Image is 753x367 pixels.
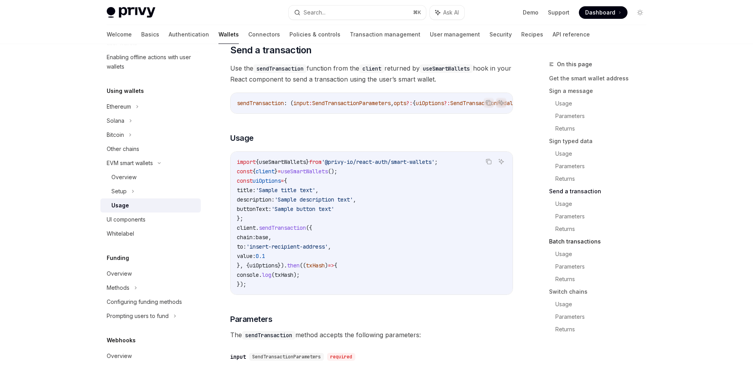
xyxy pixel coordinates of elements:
[579,6,627,19] a: Dashboard
[237,205,271,213] span: buttonText:
[230,353,246,361] div: input
[328,168,337,175] span: ();
[169,25,209,44] a: Authentication
[549,235,653,248] a: Batch transactions
[256,253,265,260] span: 0.1
[549,285,653,298] a: Switch chains
[107,229,134,238] div: Whitelabel
[350,25,420,44] a: Transaction management
[312,100,391,107] span: SendTransactionParameters
[107,336,136,345] h5: Webhooks
[237,243,246,250] span: to:
[242,331,295,340] code: sendTransaction
[555,122,653,135] a: Returns
[249,262,278,269] span: uiOptions
[484,156,494,167] button: Copy the contents from the code block
[253,177,281,184] span: uiOptions
[585,9,615,16] span: Dashboard
[430,5,464,20] button: Ask AI
[100,227,201,241] a: Whitelabel
[237,253,256,260] span: value:
[413,9,421,16] span: ⌘ K
[555,147,653,160] a: Usage
[100,170,201,184] a: Overview
[391,100,394,107] span: ,
[334,262,337,269] span: {
[328,262,334,269] span: =>
[107,53,196,71] div: Enabling offline actions with user wallets
[359,64,384,73] code: client
[555,210,653,223] a: Parameters
[406,100,413,107] span: ?:
[555,110,653,122] a: Parameters
[256,168,275,175] span: client
[555,273,653,285] a: Returns
[278,168,281,175] span: =
[489,25,512,44] a: Security
[237,262,249,269] span: }, {
[555,323,653,336] a: Returns
[327,353,355,361] div: required
[284,177,287,184] span: {
[230,329,513,340] span: The method accepts the following parameters:
[304,8,326,17] div: Search...
[111,187,127,196] div: Setup
[289,5,426,20] button: Search...⌘K
[555,198,653,210] a: Usage
[237,177,253,184] span: const
[430,25,480,44] a: User management
[413,100,416,107] span: {
[237,234,256,241] span: chain:
[230,63,513,85] span: Use the function from the returned by hook in your React component to send a transaction using th...
[484,98,494,108] button: Copy the contents from the code block
[555,97,653,110] a: Usage
[322,158,435,165] span: '@privy-io/react-auth/smart-wallets'
[496,156,506,167] button: Ask AI
[259,224,306,231] span: sendTransaction
[107,158,153,168] div: EVM smart wallets
[237,271,259,278] span: console
[300,262,306,269] span: ((
[555,173,653,185] a: Returns
[107,311,169,321] div: Prompting users to fund
[252,354,321,360] span: SendTransactionParameters
[256,187,315,194] span: 'Sample title text'
[353,196,356,203] span: ,
[444,100,450,107] span: ?:
[107,283,129,293] div: Methods
[278,262,287,269] span: }).
[256,234,268,241] span: base
[555,160,653,173] a: Parameters
[107,297,182,307] div: Configuring funding methods
[237,224,256,231] span: client
[107,215,146,224] div: UI components
[328,243,331,250] span: ,
[253,168,256,175] span: {
[555,248,653,260] a: Usage
[309,158,322,165] span: from
[107,102,131,111] div: Ethereum
[100,349,201,363] a: Overview
[107,351,132,361] div: Overview
[100,213,201,227] a: UI components
[450,100,541,107] span: SendTransactionModalUIOptions
[107,25,132,44] a: Welcome
[100,142,201,156] a: Other chains
[634,6,646,19] button: Toggle dark mode
[141,25,159,44] a: Basics
[325,262,328,269] span: )
[553,25,590,44] a: API reference
[107,144,139,154] div: Other chains
[111,201,129,210] div: Usage
[555,298,653,311] a: Usage
[256,224,259,231] span: .
[306,262,325,269] span: txHash
[394,100,406,107] span: opts
[237,196,275,203] span: description:
[230,314,272,325] span: Parameters
[271,271,275,278] span: (
[275,271,293,278] span: txHash
[107,130,124,140] div: Bitcoin
[549,85,653,97] a: Sign a message
[309,100,312,107] span: :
